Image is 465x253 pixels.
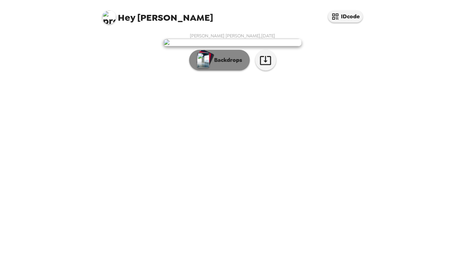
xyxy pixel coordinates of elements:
[211,56,243,64] p: Backdrops
[102,7,213,22] span: [PERSON_NAME]
[118,11,135,24] span: Hey
[190,33,275,39] span: [PERSON_NAME] [PERSON_NAME] , [DATE]
[189,50,250,71] button: Backdrops
[328,10,363,22] button: IDcode
[102,10,116,24] img: profile pic
[163,39,302,46] img: user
